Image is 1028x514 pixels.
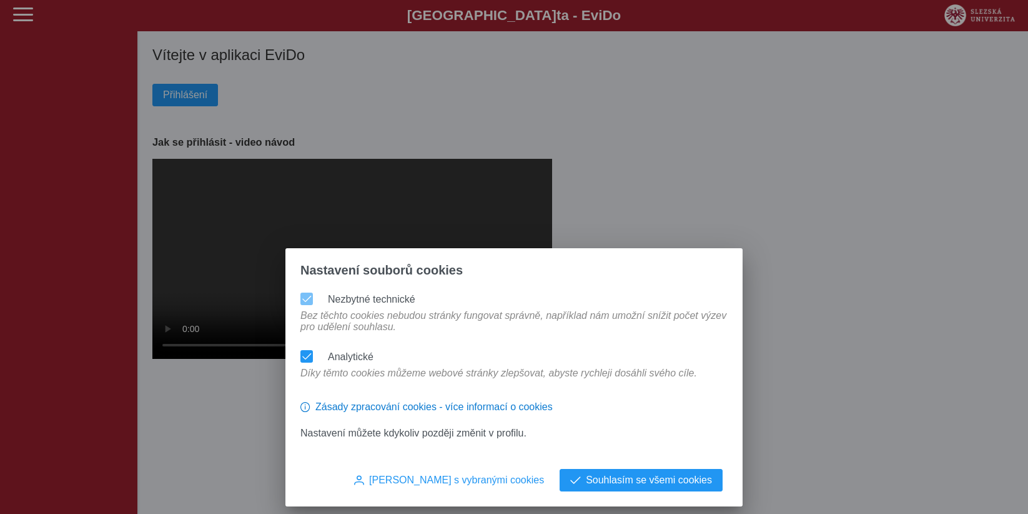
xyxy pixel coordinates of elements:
label: Nezbytné technické [328,294,415,305]
span: [PERSON_NAME] s vybranými cookies [369,475,544,486]
button: [PERSON_NAME] s vybranými cookies [343,469,555,491]
span: Zásady zpracování cookies - více informací o cookies [315,401,553,413]
button: Zásady zpracování cookies - více informací o cookies [300,396,553,418]
p: Nastavení můžete kdykoliv později změnit v profilu. [300,428,728,439]
span: Nastavení souborů cookies [300,263,463,278]
div: Bez těchto cookies nebudou stránky fungovat správně, například nám umožní snížit počet výzev pro ... [295,310,733,345]
button: Souhlasím se všemi cookies [560,469,723,491]
div: Díky těmto cookies můžeme webové stránky zlepšovat, abyste rychleji dosáhli svého cíle. [295,368,702,391]
span: Souhlasím se všemi cookies [586,475,712,486]
a: Zásady zpracování cookies - více informací o cookies [300,406,553,417]
label: Analytické [328,351,373,362]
